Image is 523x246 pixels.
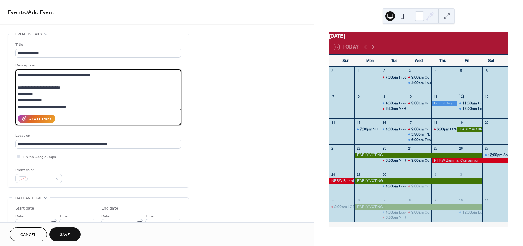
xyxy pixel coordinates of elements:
span: Event details [15,31,42,38]
div: 4 [484,172,489,177]
div: 3 [408,69,412,73]
div: Loudoun County Board of Supervisors Business Meeting [425,80,518,86]
div: 26 [459,146,463,151]
a: Events [8,7,26,19]
div: 5 [331,198,335,202]
div: VFRW Tuesday Call Nights [380,158,406,163]
div: LCRWC Afternoon Tea Fundraiser [348,204,404,210]
div: EARLY VOTING [354,204,482,210]
div: [PERSON_NAME] : "90-Division [PERSON_NAME]" [425,132,509,137]
span: Link to Google Maps [23,154,56,160]
div: VFRW [DATE] Call Nights [399,158,441,163]
button: Save [49,227,81,241]
div: 2 [382,69,386,73]
div: 8 [356,94,361,99]
div: Evening Fundraiser in Support of Amy Riccardi for School Board [406,137,432,143]
div: Fri [455,55,479,67]
span: 6:30pm [386,215,399,220]
div: 1 [356,69,361,73]
span: 6:30pm [386,158,399,163]
div: 20 [484,120,489,125]
span: 5:30pm [411,132,425,137]
span: 9:00am [411,75,425,80]
div: Coffee With The Club 9am-10:30am [425,75,483,80]
span: 12:00pm [488,153,503,158]
div: 28 [331,172,335,177]
div: NFRW Biennial Convention [329,178,355,184]
div: LCRWC Afternoon Tea Fundraiser [329,204,355,210]
div: Loudoun County School Board Meeting [399,184,464,189]
div: Coffee With The Club 9am-10:30am [406,75,432,80]
span: 6:30pm [437,127,450,132]
span: 4:30pm [386,184,399,189]
span: 7:00pm [360,127,373,132]
span: 4:00pm [386,127,399,132]
span: 9:00am [411,127,425,132]
div: 24 [408,146,412,151]
div: Loudoun County Board of Supervisors Business Meeting [380,127,406,132]
div: Coffee With The Club 9am-10:30am [425,210,483,215]
span: / Add Event [26,7,54,19]
div: Loudoun County Board of Supervisors Business Meeting [399,127,492,132]
span: 9:00am [411,210,425,215]
div: LCRWC September Membership Meeting [431,127,457,132]
span: 9:00am [411,184,425,189]
div: Loudoun County School Board Meeting [399,101,464,106]
div: Sun [334,55,358,67]
div: 9 [382,94,386,99]
div: EARLY VOTING [354,178,482,184]
span: 6:00pm [411,137,425,143]
div: AI Assistant [29,116,51,123]
div: VFRW [DATE] Call Nights [399,106,441,111]
span: Save [60,232,70,238]
div: 7 [382,198,386,202]
div: EARLY VOTING [354,153,482,158]
div: Loudoun Crime Commission Luncheon [457,106,483,111]
div: VFRW Tuesday Call Nights [380,106,406,111]
div: Mon [358,55,382,67]
span: Time [145,213,154,220]
div: Location [15,133,180,139]
div: LCRWC September Membership Meeting [450,127,518,132]
div: 4 [433,69,438,73]
div: EARLY VOTING [457,127,483,132]
div: Patriot Day [431,101,457,106]
div: Wed [406,55,431,67]
div: 25 [433,146,438,151]
div: Start date [15,205,34,212]
div: Coffee With The Club 9am-10:30am [406,101,432,106]
span: 9:00am [411,158,425,163]
div: Event color [15,167,61,173]
div: Coffee With The Club 9am-10:30am [406,210,432,215]
div: 31 [331,69,335,73]
div: School Board Candidate Forum [373,127,425,132]
div: 7 [331,94,335,99]
div: Sat [479,55,503,67]
div: Tue [382,55,406,67]
div: Coffee With The Club 9am-10:30am [406,127,432,132]
button: Cancel [10,227,47,241]
div: Loudoun County Board of Supervisors Business Meeting [406,80,432,86]
div: 14 [331,120,335,125]
span: 4:30pm [386,101,399,106]
div: NFRW Biennial Convention [431,158,508,163]
div: Coffee With The Club 9am-10:30am [425,101,483,106]
div: 9 [433,198,438,202]
div: 2 [433,172,438,177]
div: 5 [459,69,463,73]
div: 6 [484,69,489,73]
span: Date and time [15,195,42,201]
span: 2:00pm [334,204,348,210]
div: 6 [356,198,361,202]
div: 15 [356,120,361,125]
div: Title [15,42,180,48]
span: Time [59,213,68,220]
div: 22 [356,146,361,151]
div: 1 [408,172,412,177]
div: 17 [408,120,412,125]
div: Coffee With The Club 9am-10:30am [406,158,432,163]
div: 13 [484,94,489,99]
span: Date [101,213,110,220]
div: Loudoun County School Board Meeting [380,184,406,189]
div: Loudoun County Board of Supervisors Business Meeting [399,210,492,215]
